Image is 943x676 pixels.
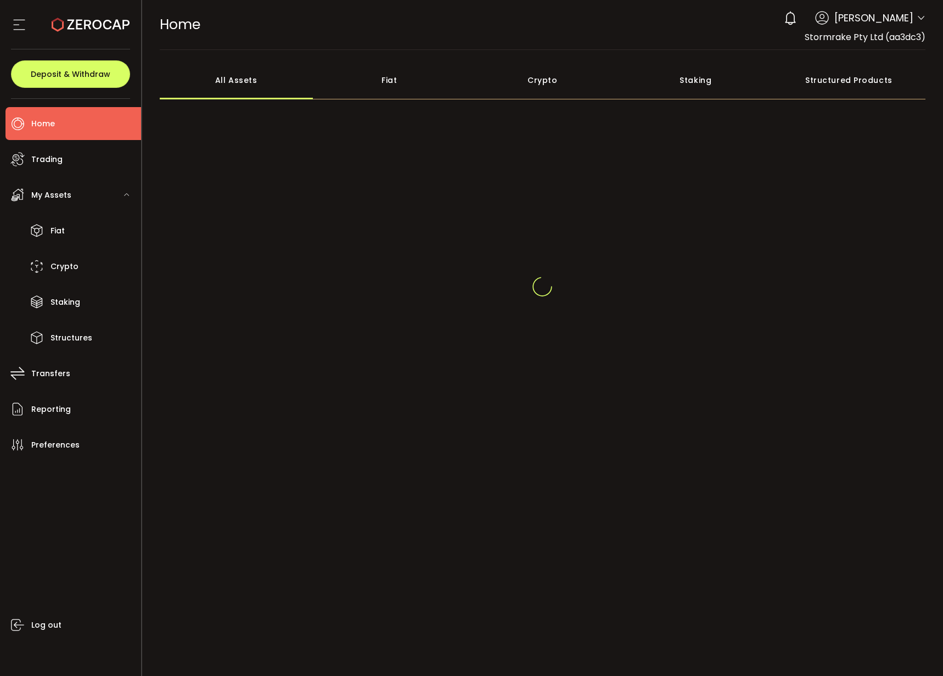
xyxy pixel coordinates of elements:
[31,437,80,453] span: Preferences
[160,15,200,34] span: Home
[50,259,78,275] span: Crypto
[772,61,925,99] div: Structured Products
[31,70,110,78] span: Deposit & Withdraw
[313,61,466,99] div: Fiat
[31,152,63,167] span: Trading
[50,294,80,310] span: Staking
[834,10,913,25] span: [PERSON_NAME]
[31,617,61,633] span: Log out
[160,61,313,99] div: All Assets
[805,31,925,43] span: Stormrake Pty Ltd (aa3dc3)
[31,116,55,132] span: Home
[31,366,70,382] span: Transfers
[31,401,71,417] span: Reporting
[31,187,71,203] span: My Assets
[619,61,772,99] div: Staking
[50,223,65,239] span: Fiat
[50,330,92,346] span: Structures
[11,60,130,88] button: Deposit & Withdraw
[466,61,619,99] div: Crypto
